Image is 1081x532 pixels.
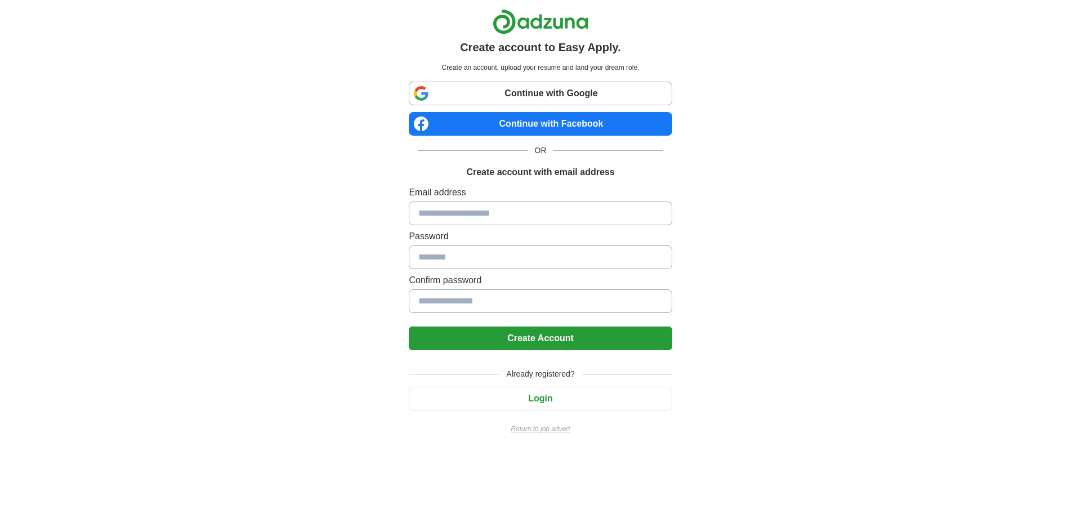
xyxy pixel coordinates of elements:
[409,274,672,287] label: Confirm password
[409,230,672,243] label: Password
[409,394,672,403] a: Login
[409,112,672,136] a: Continue with Facebook
[409,82,672,105] a: Continue with Google
[466,166,614,179] h1: Create account with email address
[409,327,672,350] button: Create Account
[411,62,669,73] p: Create an account, upload your resume and land your dream role.
[409,186,672,199] label: Email address
[460,39,621,56] h1: Create account to Easy Apply.
[528,145,553,157] span: OR
[409,387,672,410] button: Login
[409,424,672,434] a: Return to job advert
[493,9,588,34] img: Adzuna logo
[499,368,581,380] span: Already registered?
